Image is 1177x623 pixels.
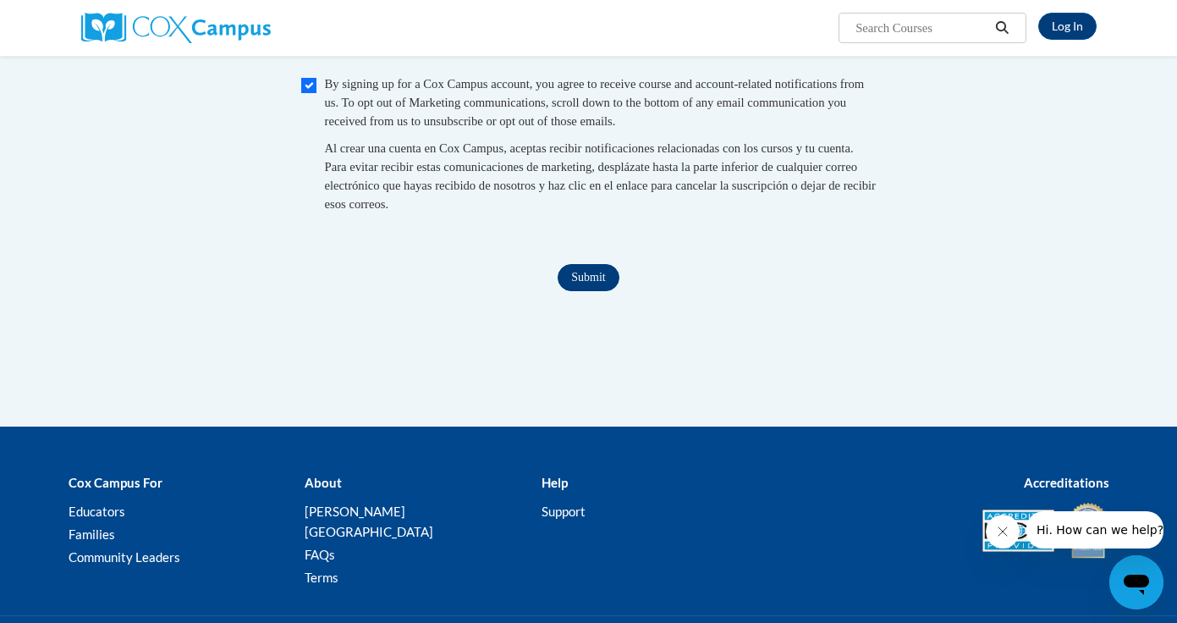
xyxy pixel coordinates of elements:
button: Search [989,18,1015,38]
span: Al crear una cuenta en Cox Campus, aceptas recibir notificaciones relacionadas con los cursos y t... [325,141,876,211]
b: About [305,475,342,490]
a: Log In [1038,13,1097,40]
a: FAQs [305,547,335,562]
a: Terms [305,570,338,585]
img: Cox Campus [81,13,271,43]
a: Support [542,504,586,519]
input: Submit [558,264,619,291]
img: Accredited IACET® Provider [982,510,1054,552]
img: IDA® Accredited [1067,501,1109,560]
a: Families [69,527,115,542]
a: Educators [69,504,125,519]
iframe: Button to launch messaging window [1109,555,1163,609]
b: Cox Campus For [69,475,162,490]
a: [PERSON_NAME][GEOGRAPHIC_DATA] [305,504,433,539]
iframe: Message from company [1026,511,1163,549]
b: Help [542,475,568,490]
iframe: Close message [986,515,1020,549]
b: Accreditations [1024,475,1109,490]
span: By signing up for a Cox Campus account, you agree to receive course and account-related notificat... [325,77,865,128]
input: Search Courses [854,18,989,38]
a: Community Leaders [69,549,180,565]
